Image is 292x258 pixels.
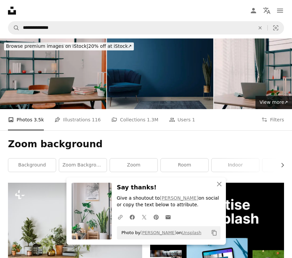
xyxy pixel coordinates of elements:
[107,38,213,109] img: Retro living room interior design
[247,4,260,17] a: Log in / Sign up
[8,138,284,150] h1: Zoom background
[150,210,162,224] a: Share on Pinterest
[59,159,107,172] a: zoom background office
[255,96,292,109] a: View more↗
[259,99,288,105] span: View more ↗
[8,22,20,34] button: Search Unsplash
[253,22,267,34] button: Clear
[6,43,88,49] span: Browse premium images on iStock |
[138,210,150,224] a: Share on Twitter
[147,116,158,123] span: 1.3M
[117,195,221,208] p: Give a shoutout to on social or copy the text below to attribute.
[261,109,284,130] button: Filters
[8,7,16,15] a: Home — Unsplash
[111,109,158,130] a: Collections 1.3M
[118,227,202,238] span: Photo by on
[276,159,284,172] button: scroll list to the right
[126,210,138,224] a: Share on Facebook
[110,159,157,172] a: zoom
[160,195,198,201] a: [PERSON_NAME]
[192,116,195,123] span: 1
[8,21,284,34] form: Find visuals sitewide
[161,159,208,172] a: room
[169,109,195,130] a: Users 1
[162,210,174,224] a: Share over email
[8,159,56,172] a: background
[117,183,221,192] h3: Say thanks!
[273,4,287,17] button: Menu
[182,230,201,235] a: Unsplash
[141,230,176,235] a: [PERSON_NAME]
[8,224,142,230] a: a shelf filled with potted plants on top of a white wall
[4,42,134,50] div: 20% off at iStock ↗
[260,4,273,17] button: Language
[54,109,101,130] a: Illustrations 116
[209,227,220,238] button: Copy to clipboard
[268,22,284,34] button: Visual search
[212,159,259,172] a: indoor
[92,116,101,123] span: 116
